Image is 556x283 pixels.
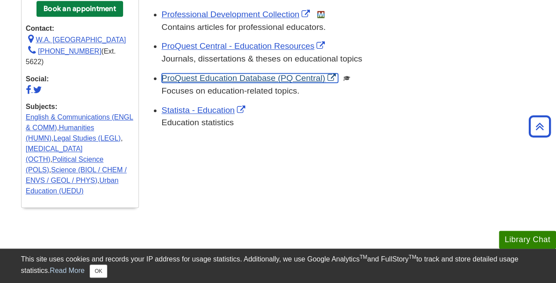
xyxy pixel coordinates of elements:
div: Journals, dissertations & theses on educational topics [162,53,535,65]
strong: Subjects: [26,102,134,112]
a: Humanities (HUMN) [26,124,94,142]
a: Legal Studies (LEGL) [54,134,121,142]
a: Back to Top [526,120,554,132]
a: Link opens in new window [162,73,338,83]
div: This site uses cookies and records your IP address for usage statistics. Additionally, we use Goo... [21,254,535,278]
a: [MEDICAL_DATA] (OCTH) [26,145,83,163]
img: Scholarly or Peer Reviewed [343,75,350,82]
img: MeL (Michigan electronic Library) [317,11,324,18]
button: Library Chat [499,231,556,249]
button: Close [90,265,107,278]
strong: Social: [26,74,134,84]
sup: TM [360,254,367,260]
a: Read More [50,267,84,274]
a: Science (BIOL / CHEM / ENVS / GEOL / PHYS) [26,166,127,184]
div: , , , , , , [26,102,134,196]
div: Education statistics [162,116,535,129]
p: Contains articles for professional educators. [162,21,535,34]
a: Link opens in new window [162,10,313,19]
a: W.A. [GEOGRAPHIC_DATA] [26,36,126,44]
a: Political Science (POLS) [26,156,104,174]
a: Link opens in new window [162,41,327,51]
p: Focuses on education-related topics. [162,85,535,98]
strong: Contact: [26,23,134,34]
a: [PHONE_NUMBER] [26,47,102,55]
a: Link opens in new window [162,105,247,115]
div: (Ext. 5622) [26,45,134,67]
a: English & Communications (ENGL & COMM) [26,113,134,131]
button: Book an appointment [36,1,123,17]
sup: TM [409,254,416,260]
